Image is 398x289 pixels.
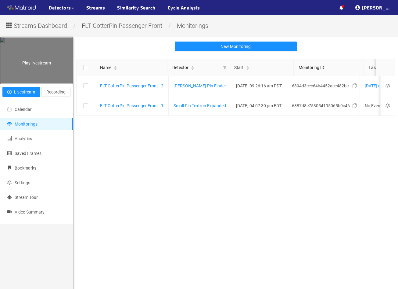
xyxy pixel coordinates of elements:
span: Settings [15,180,30,185]
span: caret-up [191,65,194,68]
a: FLT CotterPin Passenger Front - 2 [100,83,163,88]
a: Small Pin Textron Expanded [174,103,226,108]
span: caret-down [246,68,249,71]
span: caret-down [114,68,117,71]
button: Streams Dashboard [5,20,72,30]
a: Similarity Search [117,4,156,11]
span: filter [223,66,227,69]
span: / [167,22,172,29]
a: [PERSON_NAME] Pin Finder [174,83,226,88]
span: setting [7,181,12,185]
span: Streams Dashboard [14,21,67,31]
span: Monitorings [15,122,38,126]
button: play-circleLivestream [2,87,40,97]
span: Play livestream [22,60,51,65]
span: Video Summary [15,210,45,214]
span: Detectors [49,4,71,11]
a: Streams Dashboard [5,24,72,29]
span: Name [100,64,111,71]
a: FLT CotterPin Passenger Front - 1 [100,103,163,108]
span: Detector [172,64,188,71]
span: monitorings [172,22,213,29]
span: caret-down [191,68,194,71]
span: Recording [46,89,66,95]
span: caret-up [114,65,117,68]
span: setting [385,84,390,88]
span: caret-up [246,65,249,68]
span: New Monitoring [221,43,251,50]
span: filter [221,59,229,76]
button: Recording [41,87,70,97]
span: Analytics [15,136,32,141]
td: [DATE] 09:26:16 am PDT [231,76,287,96]
span: 6887d8e753054195065b0c46 [292,102,350,109]
span: play-circle [7,90,12,95]
td: [DATE] 04:07:30 pm EDT [231,96,287,116]
span: Last Event [369,64,389,71]
span: calendar [7,107,12,112]
span: Calendar [15,107,32,112]
span: Bookmarks [15,166,36,170]
span: / [72,22,77,29]
span: Livestream [14,89,35,95]
span: 6894d3cec64b4452ace482bc [292,82,349,89]
span: FLT CotterPin Passenger Front [77,22,167,29]
span: Start [234,64,244,71]
span: Saved Frames [15,151,41,156]
a: Cycle Analysis [168,4,200,11]
img: Matroid logo [6,3,37,13]
button: New Monitoring [175,42,297,51]
span: setting [385,104,390,108]
th: Monitoring ID [294,59,364,76]
a: Streams [86,4,105,11]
